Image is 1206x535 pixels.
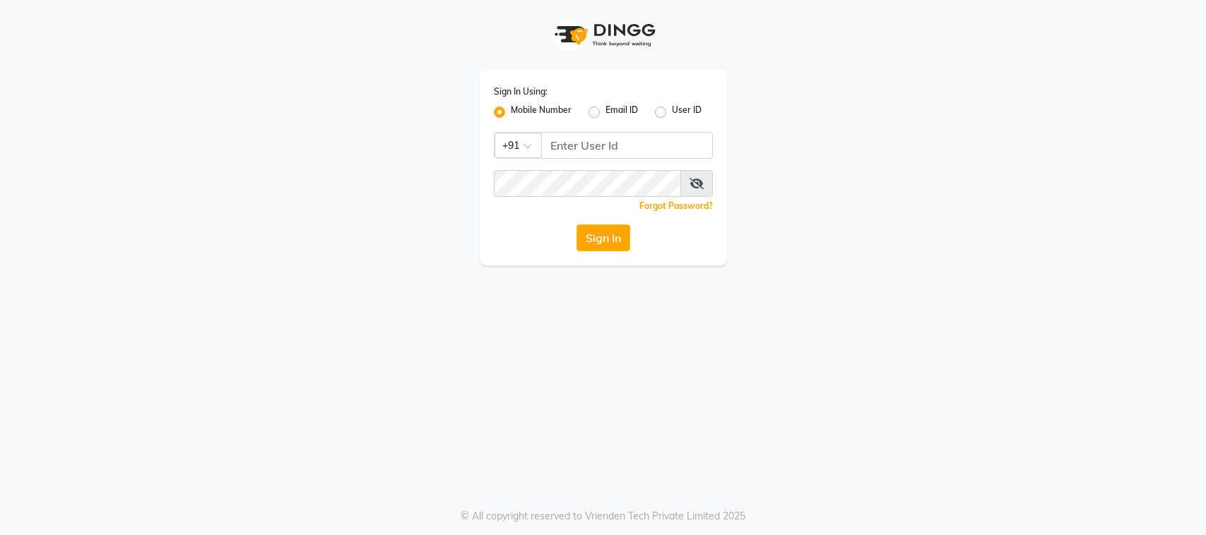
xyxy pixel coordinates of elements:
img: logo1.svg [547,14,660,56]
label: Mobile Number [511,104,572,121]
button: Sign In [577,224,630,251]
a: Forgot Password? [639,200,713,211]
label: User ID [672,104,702,121]
label: Email ID [605,104,638,121]
label: Sign In Using: [494,85,548,98]
input: Username [541,132,713,159]
input: Username [494,170,681,197]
